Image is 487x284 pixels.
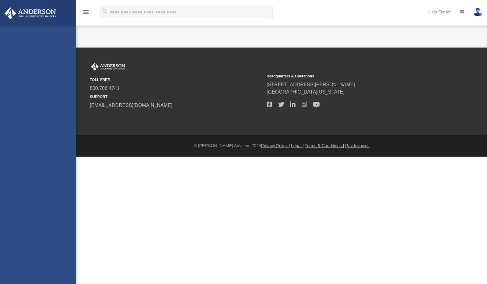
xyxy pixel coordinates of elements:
img: Anderson Advisors Platinum Portal [3,7,58,19]
a: Privacy Policy | [261,143,290,148]
a: Terms & Conditions | [305,143,344,148]
small: Headquarters & Operations [267,73,439,79]
a: menu [82,12,89,16]
small: SUPPORT [90,94,262,100]
a: 800.706.4741 [90,86,120,91]
div: © [PERSON_NAME] Advisors 2025 [76,143,487,149]
i: menu [82,9,89,16]
i: search [102,8,108,15]
img: User Pic [473,8,482,16]
a: Legal | [291,143,304,148]
a: [STREET_ADDRESS][PERSON_NAME] [267,82,355,87]
img: Anderson Advisors Platinum Portal [90,63,126,71]
a: Pay Invoices [345,143,369,148]
small: TOLL FREE [90,77,262,83]
a: [EMAIL_ADDRESS][DOMAIN_NAME] [90,103,172,108]
a: [GEOGRAPHIC_DATA][US_STATE] [267,89,345,94]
